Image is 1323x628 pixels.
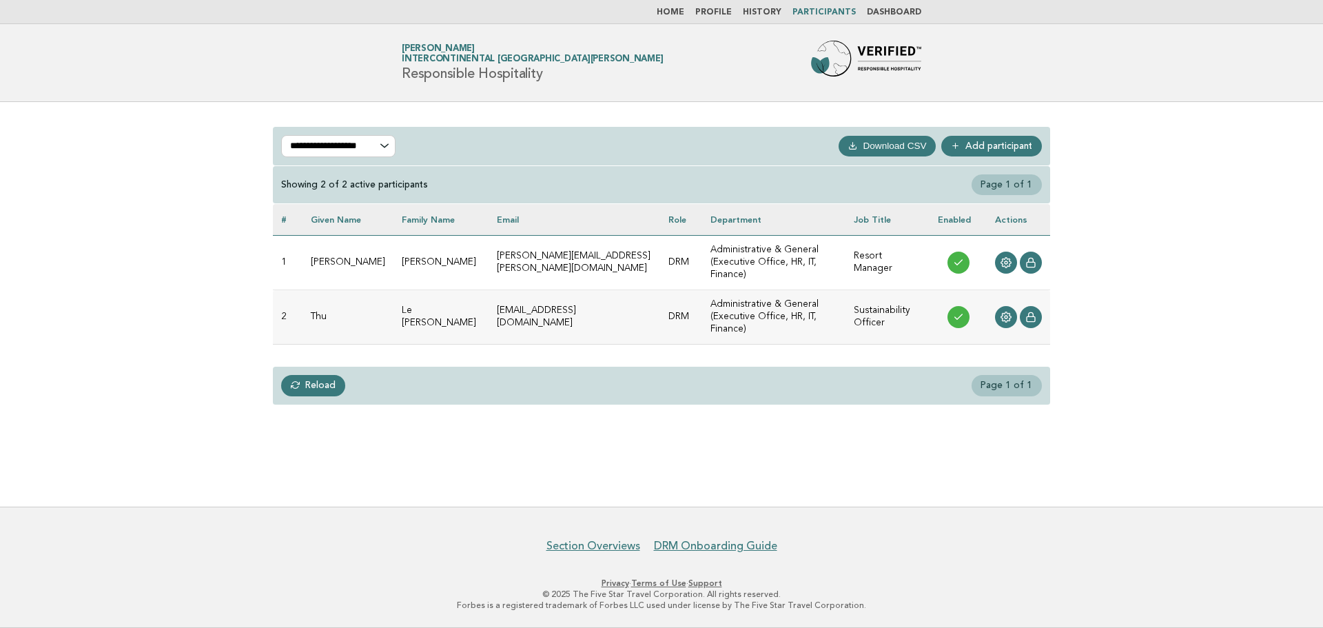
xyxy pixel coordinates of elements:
p: Forbes is a registered trademark of Forbes LLC used under license by The Five Star Travel Corpora... [240,600,1083,611]
td: [PERSON_NAME][EMAIL_ADDRESS][PERSON_NAME][DOMAIN_NAME] [489,235,659,290]
td: Sustainability Officer [845,290,930,345]
p: · · [240,578,1083,589]
td: DRM [660,290,702,345]
a: DRM Onboarding Guide [654,539,777,553]
a: Support [688,578,722,588]
td: Resort Manager [845,235,930,290]
a: Participants [792,8,856,17]
a: Terms of Use [631,578,686,588]
a: Dashboard [867,8,921,17]
a: Privacy [602,578,629,588]
th: Department [702,204,845,235]
th: Enabled [930,204,987,235]
td: Le [PERSON_NAME] [393,290,489,345]
th: Job Title [845,204,930,235]
button: Download CSV [839,136,936,156]
td: [EMAIL_ADDRESS][DOMAIN_NAME] [489,290,659,345]
p: © 2025 The Five Star Travel Corporation. All rights reserved. [240,589,1083,600]
td: 1 [273,235,302,290]
img: Forbes Travel Guide [811,41,921,85]
a: Home [657,8,684,17]
h1: Responsible Hospitality [402,45,663,81]
a: Add participant [941,136,1042,156]
div: Showing 2 of 2 active participants [281,179,428,191]
th: Given name [302,204,393,235]
td: [PERSON_NAME] [302,235,393,290]
th: Email [489,204,659,235]
th: Family name [393,204,489,235]
a: [PERSON_NAME]Intercontinental [GEOGRAPHIC_DATA][PERSON_NAME] [402,44,663,63]
span: Intercontinental [GEOGRAPHIC_DATA][PERSON_NAME] [402,55,663,64]
td: 2 [273,290,302,345]
td: [PERSON_NAME] [393,235,489,290]
th: Role [660,204,702,235]
td: Administrative & General (Executive Office, HR, IT, Finance) [702,235,845,290]
td: DRM [660,235,702,290]
a: Profile [695,8,732,17]
td: Administrative & General (Executive Office, HR, IT, Finance) [702,290,845,345]
td: Thu [302,290,393,345]
a: History [743,8,781,17]
a: Section Overviews [546,539,640,553]
a: Reload [281,375,345,396]
th: # [273,204,302,235]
